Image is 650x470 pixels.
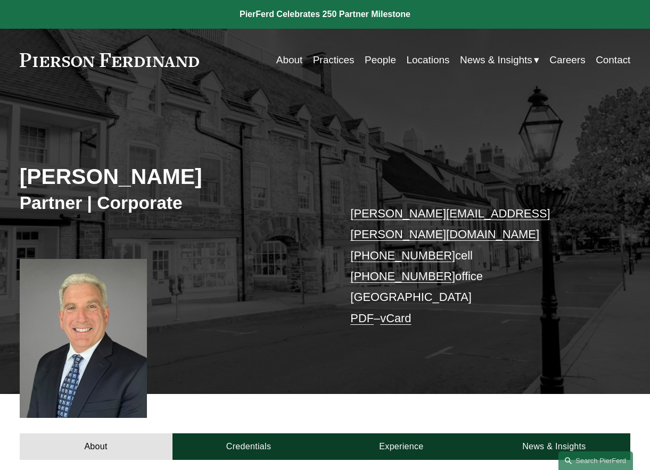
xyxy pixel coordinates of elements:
[350,203,605,329] p: cell office [GEOGRAPHIC_DATA] –
[460,51,532,69] span: News & Insights
[596,50,630,70] a: Contact
[478,433,630,459] a: News & Insights
[172,433,325,459] a: Credentials
[350,270,455,283] a: [PHONE_NUMBER]
[380,312,411,325] a: vCard
[276,50,302,70] a: About
[20,433,172,459] a: About
[350,207,550,241] a: [PERSON_NAME][EMAIL_ADDRESS][PERSON_NAME][DOMAIN_NAME]
[350,249,455,262] a: [PHONE_NUMBER]
[20,164,325,190] h2: [PERSON_NAME]
[558,451,633,470] a: Search this site
[549,50,585,70] a: Careers
[325,433,478,459] a: Experience
[407,50,450,70] a: Locations
[460,50,539,70] a: folder dropdown
[350,312,374,325] a: PDF
[313,50,355,70] a: Practices
[365,50,396,70] a: People
[20,192,325,214] h3: Partner | Corporate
